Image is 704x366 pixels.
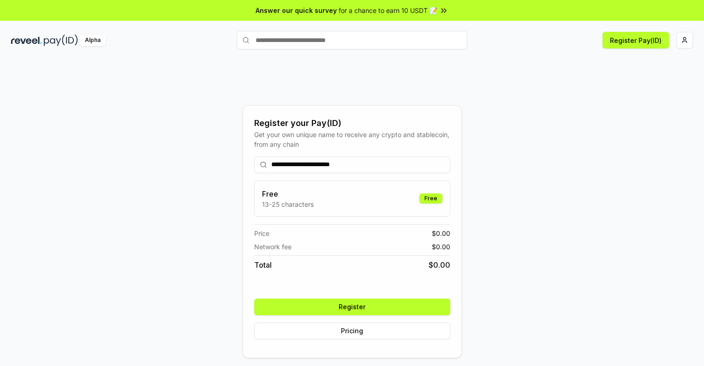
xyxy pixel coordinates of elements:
[80,35,106,46] div: Alpha
[432,228,450,238] span: $ 0.00
[429,259,450,270] span: $ 0.00
[254,130,450,149] div: Get your own unique name to receive any crypto and stablecoin, from any chain
[254,117,450,130] div: Register your Pay(ID)
[339,6,437,15] span: for a chance to earn 10 USDT 📝
[432,242,450,252] span: $ 0.00
[419,193,442,204] div: Free
[603,32,669,48] button: Register Pay(ID)
[254,299,450,315] button: Register
[254,242,292,252] span: Network fee
[44,35,78,46] img: pay_id
[262,199,314,209] p: 13-25 characters
[254,323,450,339] button: Pricing
[254,228,269,238] span: Price
[11,35,42,46] img: reveel_dark
[256,6,337,15] span: Answer our quick survey
[254,259,272,270] span: Total
[262,188,314,199] h3: Free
